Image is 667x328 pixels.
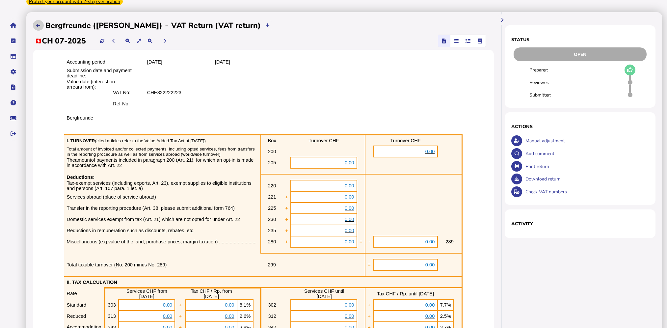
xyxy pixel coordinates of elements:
[514,47,647,61] div: Open
[67,217,240,222] span: Domestic services exempt from tax (Art. 21) which are not opted for under Art. 22
[268,183,276,188] span: 220
[268,149,276,154] span: 200
[6,111,20,125] button: Raise a support ticket
[285,228,288,233] span: +
[497,14,508,25] button: Hide
[268,262,276,267] span: 299
[67,239,257,244] span: Miscellaneous ( value of the land, purchase prices, margin taxation) ............................
[511,135,522,146] button: Make an adjustment to this return.
[345,239,354,244] span: 0.00
[95,138,206,143] span: (cited articles refer to the Value Added Tax Act of [DATE])
[511,221,649,227] h1: Activity
[511,47,649,61] div: Return status - Actions are restricted to nominated users
[100,239,108,244] span: e.g.
[225,314,234,319] span: 0.00
[163,302,173,308] span: 0.00
[108,302,116,308] span: 303
[440,314,451,319] span: 2.5%
[625,65,635,75] button: Mark as draft
[425,239,435,244] span: 0.00
[108,314,116,319] span: 313
[67,205,235,211] span: Transfer in the reporting procedure (Art. 38, please submit additional form 764)
[262,20,273,31] button: Upload transactions
[377,291,434,296] span: Tax CHF / Rp. until [DATE]
[67,291,77,296] span: Rate
[163,314,173,319] span: 0.00
[97,36,108,46] button: Refresh data for current period
[159,36,170,46] button: Next period
[6,49,20,63] button: Data manager
[524,147,649,160] div: Add comment
[67,228,195,233] span: Reductions in remuneration such as discounts, rebates, etc.
[122,36,133,46] button: Make the return view smaller
[67,262,167,267] span: Total taxable turnover (No. 200 minus No. 289)
[368,262,371,267] span: =
[511,123,649,130] h1: Actions
[6,127,20,141] button: Sign out
[268,205,276,211] span: 225
[215,59,230,65] span: [DATE]
[285,205,288,211] span: +
[11,56,16,57] i: Data manager
[67,194,156,200] span: Services abroad (place of service abroad)
[438,35,450,47] mat-button-toggle: Return view
[368,302,371,308] span: +
[285,217,288,222] span: +
[268,217,276,222] span: 230
[524,134,649,147] div: Manual adjustment
[67,147,255,157] span: Total amount of invoiced and/or collected payments, including opted services, fees from transfers...
[108,36,119,46] button: Previous period
[268,239,276,244] span: 280
[67,314,86,319] span: Reduced
[511,148,522,159] button: Make a comment in the activity log.
[425,149,435,154] span: 0.00
[450,35,462,47] mat-button-toggle: Reconcilliation view by document
[33,20,44,31] button: Filings list - by month
[191,288,232,299] span: Tax CHF / Rp. from [DATE]
[345,160,354,165] span: 0.00
[240,314,251,319] span: 2.6%
[345,302,354,308] span: 0.00
[390,138,420,143] span: Turnover CHF
[145,36,155,46] button: Make the return view larger
[67,79,130,90] p: Value date (interest on arrears from):
[6,96,20,110] button: Help pages
[67,59,143,65] p: Accounting period:
[285,194,288,200] span: +
[360,239,362,244] span: =
[6,34,20,48] button: Tasks
[75,157,91,163] span: amount
[113,101,142,106] p: Ref-No:
[368,239,370,244] span: -
[368,314,371,319] span: +
[462,35,474,47] mat-button-toggle: Reconcilliation view by tax code
[345,228,354,233] span: 0.00
[440,302,451,308] span: 7.7%
[67,302,86,308] span: Standard
[425,262,435,267] span: 0.00
[6,18,20,32] button: Home
[445,239,453,244] span: 289
[345,183,354,188] span: 0.00
[240,302,251,308] span: 8.1%
[308,138,339,143] span: Turnover CHF
[171,20,261,31] h2: VAT Return (VAT return)
[134,36,145,46] button: Reset the return view
[67,175,95,180] span: Deductions:
[162,20,171,31] div: -
[179,314,182,319] span: +
[268,302,276,308] span: 302
[268,194,276,200] span: 221
[425,302,435,308] span: 0.00
[511,161,522,172] button: Open printable view of return.
[511,37,649,43] h1: Status
[6,80,20,94] button: Developer hub links
[511,174,522,184] button: Download return
[225,302,234,308] span: 0.00
[67,115,93,121] span: Bergfreunde
[529,67,567,73] div: Preparer:
[126,288,167,299] span: Services CHF from [DATE]
[179,302,182,308] span: +
[67,180,252,191] span: Tax-exempt services (including exports, Art. 23), exempt supplies to eligible institutions and pe...
[268,160,276,165] span: 205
